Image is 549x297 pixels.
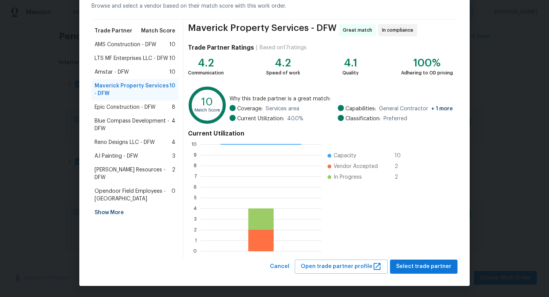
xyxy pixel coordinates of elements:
[194,206,197,211] text: 4
[191,142,197,147] text: 10
[95,152,138,160] span: AJ Painting - DFW
[194,153,197,157] text: 9
[188,44,254,52] h4: Trade Partner Ratings
[95,187,172,203] span: Opendoor Field Employees - [GEOGRAPHIC_DATA]
[237,105,263,113] span: Coverage:
[301,262,382,271] span: Open trade partner profile
[194,228,197,232] text: 2
[172,187,175,203] span: 0
[194,163,197,168] text: 8
[172,139,175,146] span: 4
[287,115,303,123] span: 40.0 %
[266,105,299,113] span: Services area
[270,262,289,271] span: Cancel
[194,185,197,189] text: 6
[201,97,213,107] text: 10
[95,68,129,76] span: Amstar - DFW
[91,206,178,220] div: Show More
[169,55,175,62] span: 10
[188,24,337,36] span: Maverick Property Services - DFW
[95,139,155,146] span: Reno Designs LLC - DFW
[395,173,407,181] span: 2
[188,69,224,77] div: Communication
[401,69,453,77] div: Adhering to OD pricing
[230,95,453,103] span: Why this trade partner is a great match:
[345,105,376,113] span: Capabilities:
[193,249,197,253] text: 0
[95,82,169,97] span: Maverick Property Services - DFW
[266,69,300,77] div: Speed of work
[390,260,457,274] button: Select trade partner
[95,103,156,111] span: Epic Construction - DFW
[345,115,380,123] span: Classification:
[384,115,407,123] span: Preferred
[237,115,284,123] span: Current Utilization:
[195,238,197,243] text: 1
[194,217,197,221] text: 3
[194,108,220,112] text: Match Score
[260,44,307,52] div: Based on 17 ratings
[188,130,453,137] h4: Current Utilization
[169,41,175,48] span: 10
[334,152,356,160] span: Capacity
[95,55,168,62] span: LTS MF Enterprises LLC - DFW
[267,260,292,274] button: Cancel
[95,166,172,181] span: [PERSON_NAME] Resources - DFW
[141,27,175,35] span: Match Score
[169,68,175,76] span: 10
[188,59,224,67] div: 4.2
[395,163,407,170] span: 2
[342,59,359,67] div: 4.1
[342,69,359,77] div: Quality
[172,103,175,111] span: 8
[169,82,175,97] span: 10
[343,26,375,34] span: Great match
[395,152,407,160] span: 10
[396,262,451,271] span: Select trade partner
[95,27,132,35] span: Trade Partner
[172,152,175,160] span: 3
[334,163,378,170] span: Vendor Accepted
[254,44,260,52] div: |
[95,41,156,48] span: AMS Construction - DFW
[401,59,453,67] div: 100%
[334,173,362,181] span: In Progress
[382,26,416,34] span: In compliance
[194,195,197,200] text: 5
[172,166,175,181] span: 2
[379,105,453,113] span: General Contractor
[95,117,172,132] span: Blue Compass Development - DFW
[194,174,197,179] text: 7
[431,106,453,111] span: + 1 more
[295,260,388,274] button: Open trade partner profile
[172,117,175,132] span: 4
[266,59,300,67] div: 4.2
